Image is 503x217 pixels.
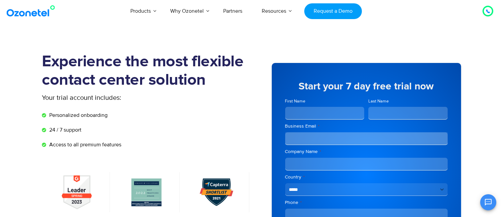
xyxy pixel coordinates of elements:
h1: Experience the most flexible contact center solution [42,53,252,89]
label: Business Email [285,123,448,130]
span: Personalized onboarding [48,111,108,119]
label: First Name [285,98,365,104]
button: Open chat [480,194,496,210]
label: Company Name [285,148,448,155]
h5: Start your 7 day free trial now [285,81,448,91]
p: Your trial account includes: [42,93,201,103]
label: Country [285,174,448,180]
span: 24 / 7 support [48,126,81,134]
span: Access to all premium features [48,141,121,149]
label: Phone [285,199,448,206]
label: Last Name [368,98,448,104]
a: Request a Demo [304,3,362,19]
